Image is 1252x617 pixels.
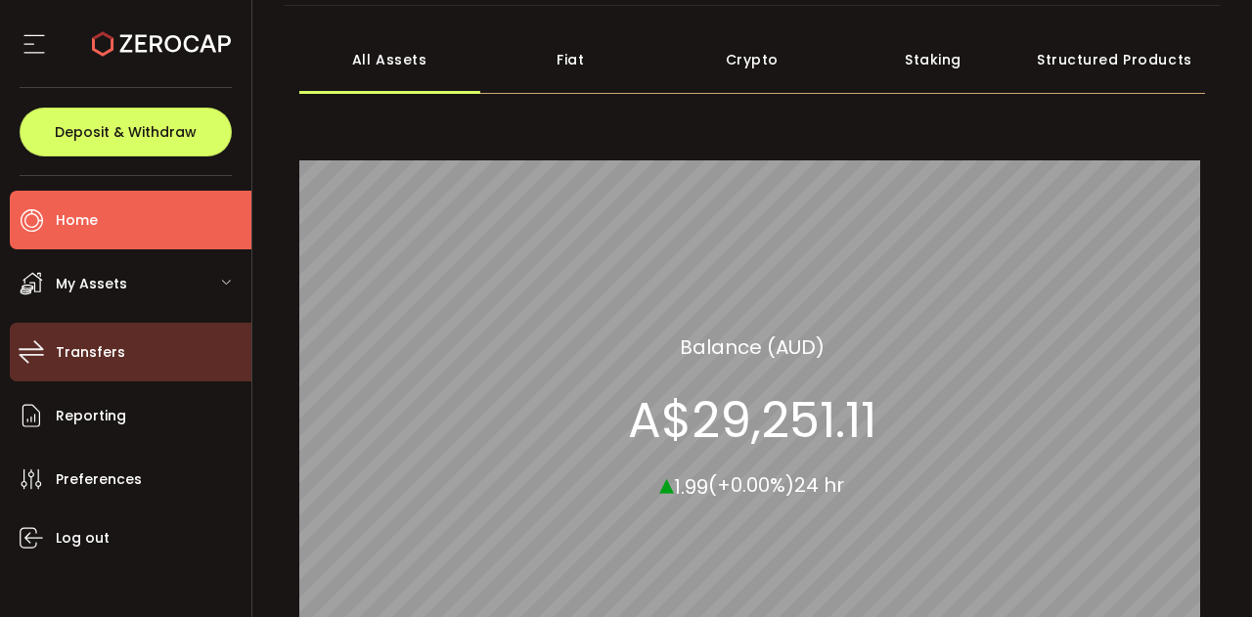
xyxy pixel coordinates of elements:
[56,206,98,235] span: Home
[56,270,127,298] span: My Assets
[299,25,480,94] div: All Assets
[674,472,708,500] span: 1.99
[56,402,126,430] span: Reporting
[480,25,661,94] div: Fiat
[56,338,125,367] span: Transfers
[55,125,197,139] span: Deposit & Withdraw
[842,25,1023,94] div: Staking
[1024,25,1205,94] div: Structured Products
[1154,523,1252,617] iframe: Chat Widget
[56,524,110,552] span: Log out
[794,471,844,499] span: 24 hr
[659,462,674,504] span: ▴
[680,331,825,361] section: Balance (AUD)
[708,471,794,499] span: (+0.00%)
[628,390,876,449] section: A$29,251.11
[56,465,142,494] span: Preferences
[20,108,232,156] button: Deposit & Withdraw
[661,25,842,94] div: Crypto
